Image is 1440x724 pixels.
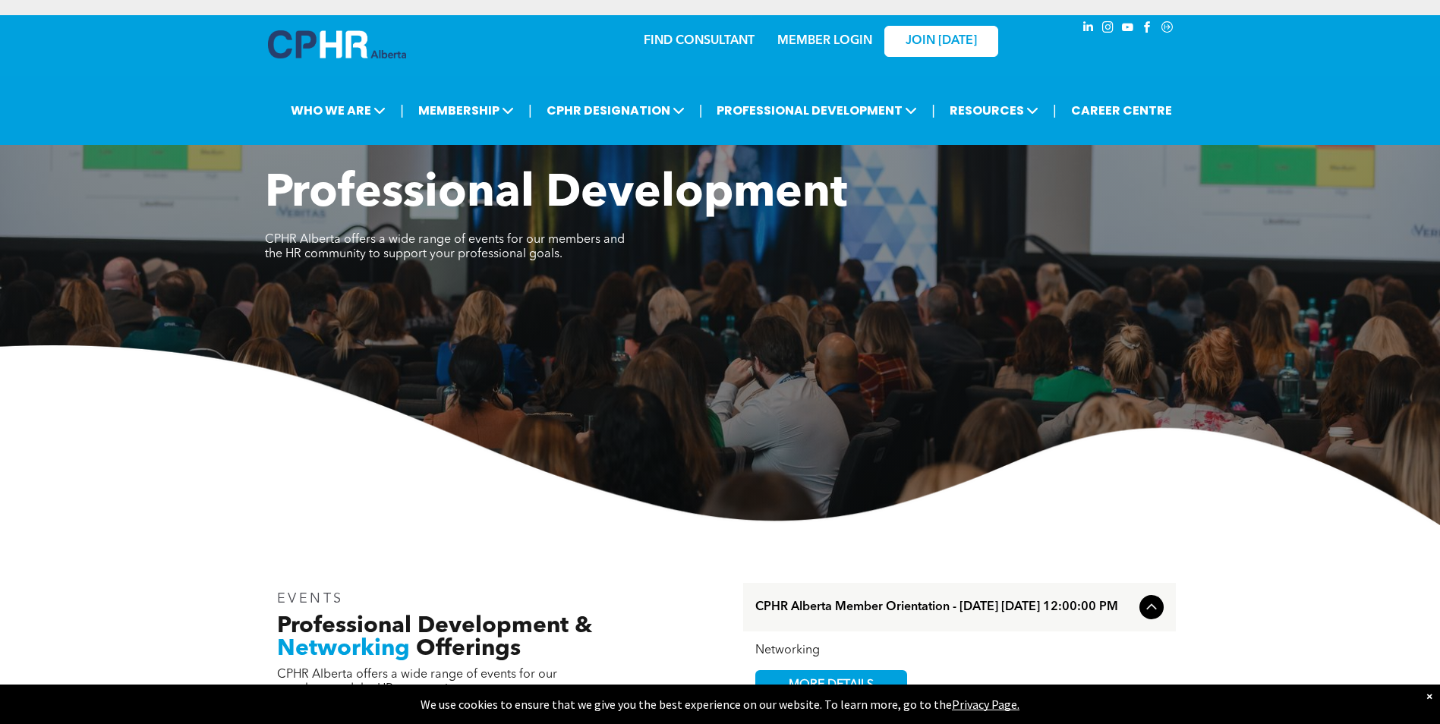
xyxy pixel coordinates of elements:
span: CPHR Alberta Member Orientation - [DATE] [DATE] 12:00:00 PM [755,600,1133,615]
a: facebook [1139,19,1156,39]
span: JOIN [DATE] [906,34,977,49]
span: Networking [277,637,410,660]
li: | [699,95,703,126]
span: CPHR Alberta offers a wide range of events for our members and the HR community to support your p... [277,669,557,710]
li: | [528,95,532,126]
img: A blue and white logo for cp alberta [268,30,406,58]
a: instagram [1100,19,1117,39]
a: Social network [1159,19,1176,39]
div: Networking [755,644,1164,658]
span: CPHR Alberta offers a wide range of events for our members and the HR community to support your p... [265,234,625,260]
li: | [931,95,935,126]
a: linkedin [1080,19,1097,39]
span: CPHR DESIGNATION [542,96,689,124]
span: Professional Development & [277,615,592,637]
a: CAREER CENTRE [1067,96,1177,124]
span: Offerings [416,637,521,660]
span: PROFESSIONAL DEVELOPMENT [712,96,922,124]
a: FIND CONSULTANT [644,35,755,47]
li: | [1053,95,1057,126]
span: Professional Development [265,172,847,217]
span: WHO WE ARE [286,96,390,124]
a: JOIN [DATE] [884,26,998,57]
a: Privacy Page. [952,697,1019,712]
div: Dismiss notification [1426,688,1432,704]
span: MEMBERSHIP [414,96,518,124]
span: MORE DETAILS [771,671,891,700]
span: RESOURCES [945,96,1043,124]
a: youtube [1120,19,1136,39]
a: MORE DETAILS [755,670,907,701]
a: MEMBER LOGIN [777,35,872,47]
span: EVENTS [277,592,345,606]
li: | [400,95,404,126]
